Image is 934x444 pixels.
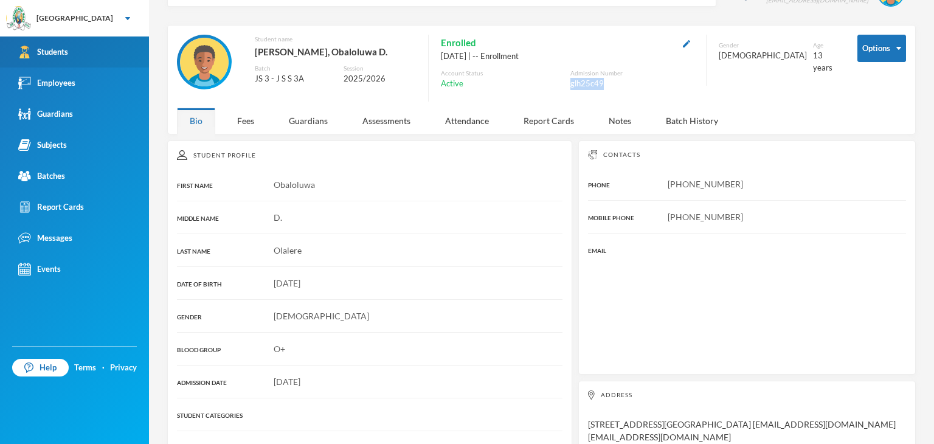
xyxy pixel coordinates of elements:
div: Messages [18,232,72,245]
div: [DATE] | -- Enrollment [441,50,694,63]
span: [DATE] [274,278,300,288]
span: STUDENT CATEGORIES [177,412,243,419]
span: [DATE] [274,376,300,387]
div: [GEOGRAPHIC_DATA] [36,13,113,24]
a: Terms [74,362,96,374]
div: Batches [18,170,65,182]
div: Bio [177,108,215,134]
div: Fees [224,108,267,134]
div: Notes [596,108,644,134]
button: Options [857,35,906,62]
div: Subjects [18,139,67,151]
div: · [102,362,105,374]
button: Edit [679,36,694,50]
div: [DEMOGRAPHIC_DATA] [719,50,807,62]
div: Age [813,41,839,50]
div: Address [588,390,906,400]
div: Student Profile [177,150,562,160]
div: Report Cards [511,108,587,134]
span: Obaloluwa [274,179,315,190]
div: Batch [255,64,334,73]
div: Admission Number [570,69,694,78]
div: Attendance [432,108,502,134]
div: Employees [18,77,75,89]
div: Students [18,46,68,58]
span: EMAIL [588,247,606,254]
span: D. [274,212,282,223]
span: Olalere [274,245,302,255]
a: Help [12,359,69,377]
div: Batch History [653,108,731,134]
div: Session [344,64,416,73]
div: Guardians [18,108,73,120]
div: [PERSON_NAME], Obaloluwa D. [255,44,416,60]
div: Account Status [441,69,564,78]
div: Gender [719,41,807,50]
div: 2025/2026 [344,73,416,85]
div: Contacts [588,150,906,159]
div: Student name [255,35,416,44]
div: Report Cards [18,201,84,213]
span: [PHONE_NUMBER] [668,179,743,189]
div: 13 years [813,50,839,74]
img: logo [7,7,31,31]
div: glh25c49 [570,78,694,90]
img: STUDENT [180,38,229,86]
a: Privacy [110,362,137,374]
div: Events [18,263,61,276]
div: Assessments [350,108,423,134]
span: [DEMOGRAPHIC_DATA] [274,311,369,321]
div: Guardians [276,108,341,134]
span: [PHONE_NUMBER] [668,212,743,222]
span: Active [441,78,463,90]
span: O+ [274,344,285,354]
span: Enrolled [441,35,476,50]
div: JS 3 - J S S 3A [255,73,334,85]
